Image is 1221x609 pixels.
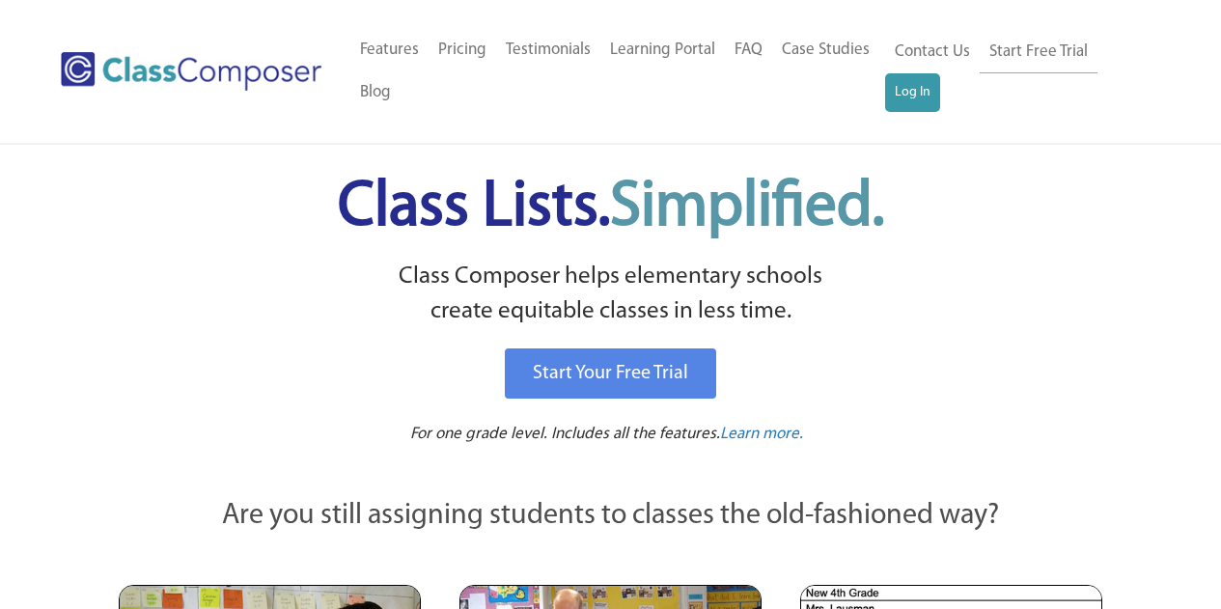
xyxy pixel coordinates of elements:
a: FAQ [725,29,772,71]
a: Learn more. [720,423,803,447]
a: Features [350,29,429,71]
p: Class Composer helps elementary schools create equitable classes in less time. [116,260,1106,330]
img: Class Composer [61,52,321,91]
a: Start Free Trial [980,31,1097,74]
span: Simplified. [610,177,884,239]
nav: Header Menu [350,29,885,114]
a: Start Your Free Trial [505,348,716,399]
nav: Header Menu [885,31,1146,112]
span: Start Your Free Trial [533,364,688,383]
a: Learning Portal [600,29,725,71]
a: Testimonials [496,29,600,71]
span: For one grade level. Includes all the features. [410,426,720,442]
a: Log In [885,73,940,112]
a: Blog [350,71,401,114]
span: Learn more. [720,426,803,442]
a: Case Studies [772,29,879,71]
p: Are you still assigning students to classes the old-fashioned way? [119,495,1103,538]
a: Contact Us [885,31,980,73]
span: Class Lists. [338,177,884,239]
a: Pricing [429,29,496,71]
